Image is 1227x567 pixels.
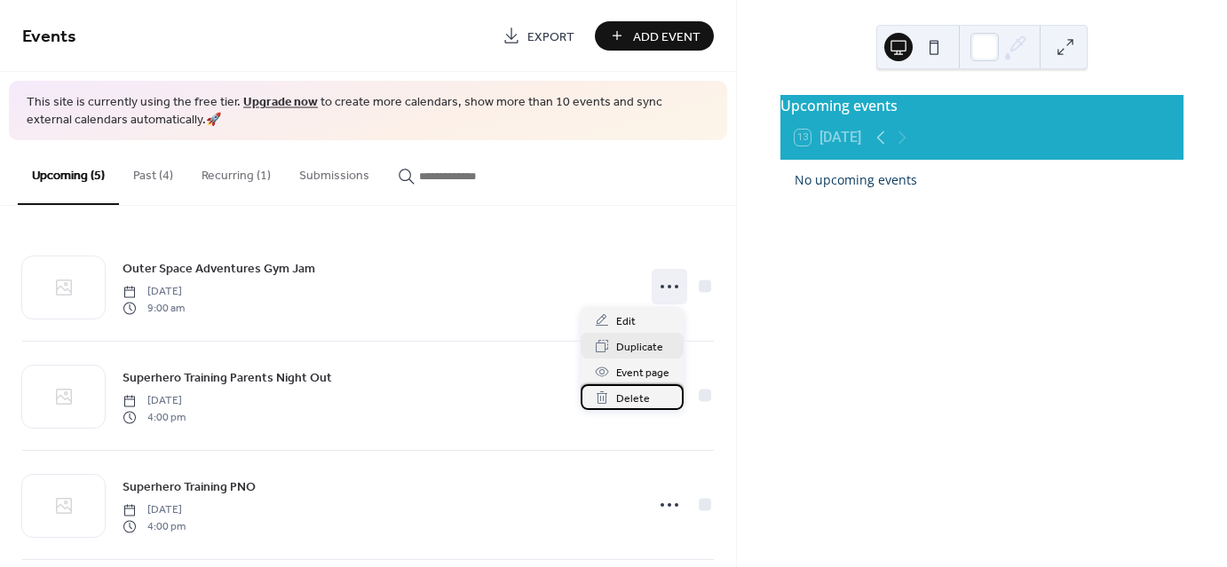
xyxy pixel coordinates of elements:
a: Upgrade now [243,91,318,114]
span: 4:00 pm [123,409,186,425]
span: Duplicate [616,338,663,357]
span: Events [22,20,76,54]
button: Upcoming (5) [18,140,119,205]
a: Outer Space Adventures Gym Jam [123,258,315,279]
div: Upcoming events [780,95,1183,116]
button: Add Event [595,21,714,51]
span: Superhero Training PNO [123,478,256,497]
span: Edit [616,312,636,331]
span: Event page [616,364,669,382]
a: Export [489,21,588,51]
span: Superhero Training Parents Night Out [123,369,332,388]
span: [DATE] [123,393,186,409]
a: Superhero Training PNO [123,476,256,497]
span: Outer Space Adventures Gym Jam [123,260,315,279]
button: Submissions [285,140,384,203]
span: 4:00 pm [123,518,186,534]
button: Recurring (1) [187,140,285,203]
span: 9:00 am [123,300,185,316]
span: [DATE] [123,284,185,300]
button: Past (4) [119,140,187,203]
span: Add Event [633,28,701,46]
span: [DATE] [123,502,186,518]
div: No upcoming events [795,170,1169,189]
span: Delete [616,390,650,408]
span: This site is currently using the free tier. to create more calendars, show more than 10 events an... [27,94,709,129]
span: Export [527,28,574,46]
a: Superhero Training Parents Night Out [123,367,332,388]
